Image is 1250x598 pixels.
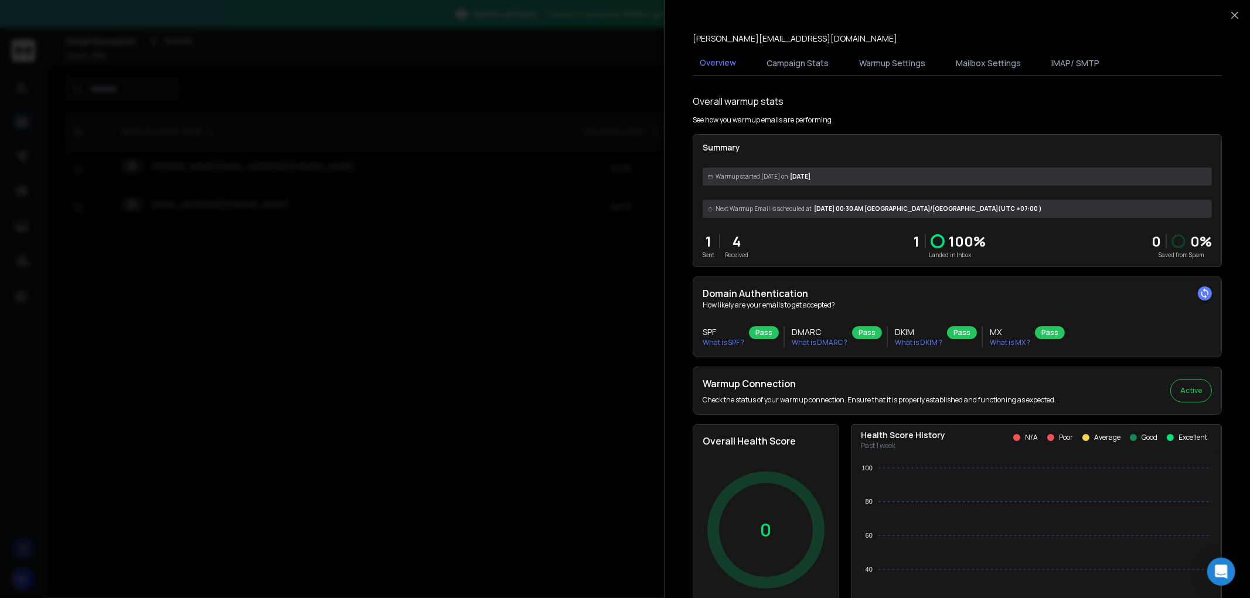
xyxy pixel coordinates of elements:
p: Sent [703,251,714,259]
tspan: 80 [866,498,873,505]
p: Landed in Inbox [914,251,986,259]
p: 1 [914,232,920,251]
p: What is SPF ? [703,338,744,347]
tspan: 100 [862,464,873,471]
p: What is DMARC ? [792,338,847,347]
h2: Domain Authentication [703,286,1212,300]
p: Summary [703,142,1212,153]
tspan: 40 [866,566,873,573]
p: Good [1142,433,1157,442]
p: What is DKIM ? [895,338,942,347]
p: [PERSON_NAME][EMAIL_ADDRESS][DOMAIN_NAME] [693,33,897,45]
div: Open Intercom Messenger [1207,558,1235,586]
h1: Overall warmup stats [693,94,784,108]
button: Warmup Settings [852,50,932,76]
p: 0 % [1190,232,1212,251]
button: Campaign Stats [759,50,836,76]
p: What is MX ? [990,338,1030,347]
button: IMAP/ SMTP [1044,50,1106,76]
p: Excellent [1179,433,1207,442]
h2: Overall Health Score [703,434,829,448]
button: Mailbox Settings [949,50,1028,76]
p: 100 % [949,232,986,251]
p: Received [725,251,748,259]
p: 1 [703,232,714,251]
span: Warmup started [DATE] on [716,172,788,181]
h3: DKIM [895,326,942,338]
strong: 0 [1152,231,1161,251]
p: Check the status of your warmup connection. Ensure that it is properly established and functionin... [703,395,1056,405]
p: Saved from Spam [1152,251,1212,259]
div: [DATE] 00:30 AM [GEOGRAPHIC_DATA]/[GEOGRAPHIC_DATA] (UTC +07:00 ) [703,200,1212,218]
div: Pass [852,326,882,339]
p: Past 1 week [861,441,945,450]
h3: DMARC [792,326,847,338]
div: Pass [1035,326,1065,339]
button: Overview [693,50,743,77]
h2: Warmup Connection [703,377,1056,391]
div: [DATE] [703,168,1212,186]
p: 0 [761,520,772,541]
p: Average [1094,433,1120,442]
div: Pass [749,326,779,339]
p: See how you warmup emails are performing [693,115,832,125]
p: Poor [1059,433,1073,442]
p: Health Score History [861,429,945,441]
p: How likely are your emails to get accepted? [703,300,1212,310]
h3: SPF [703,326,744,338]
tspan: 60 [866,532,873,539]
button: Active [1170,379,1212,402]
span: Next Warmup Email is scheduled at [716,204,812,213]
p: N/A [1025,433,1038,442]
p: 4 [725,232,748,251]
h3: MX [990,326,1030,338]
div: Pass [947,326,977,339]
